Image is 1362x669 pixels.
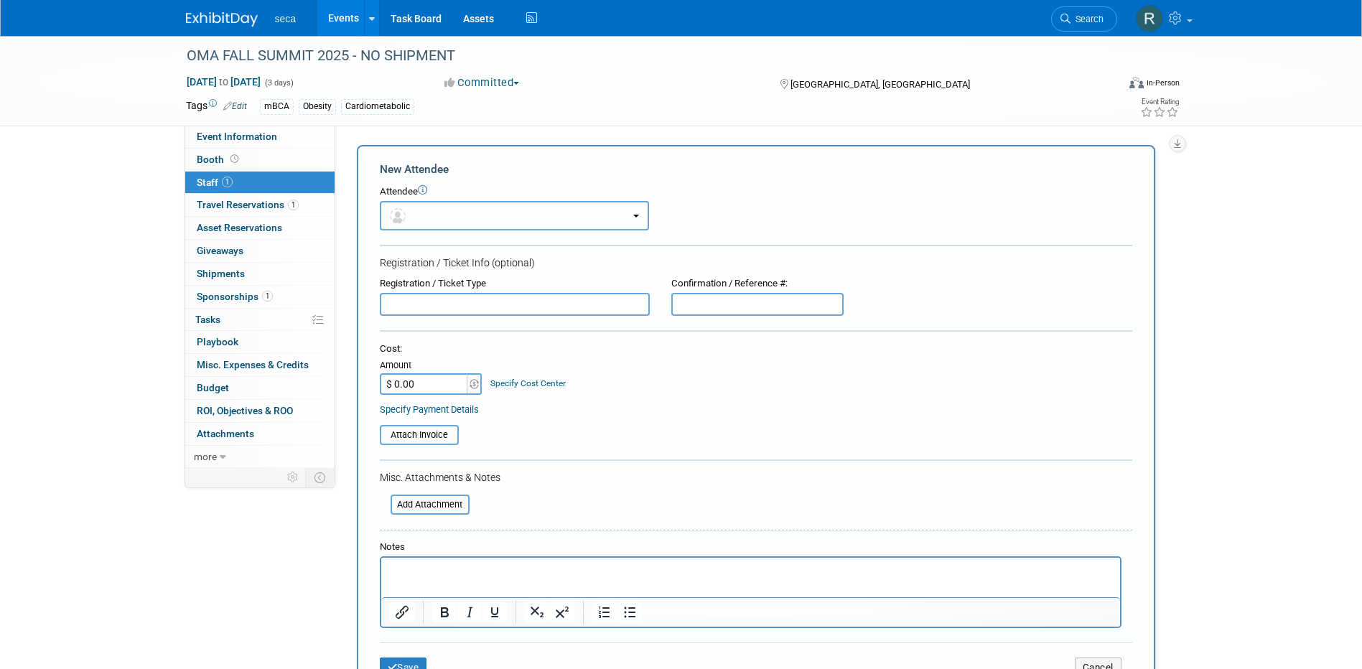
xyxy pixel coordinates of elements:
[195,314,220,325] span: Tasks
[222,177,233,187] span: 1
[223,101,247,111] a: Edit
[525,602,549,622] button: Subscript
[380,185,1132,199] div: Attendee
[185,331,335,353] a: Playbook
[197,268,245,279] span: Shipments
[1140,98,1179,106] div: Event Rating
[185,400,335,422] a: ROI, Objectives & ROO
[1146,78,1180,88] div: In-Person
[305,468,335,487] td: Toggle Event Tabs
[432,602,457,622] button: Bold
[197,405,293,416] span: ROI, Objectives & ROO
[263,78,294,88] span: (3 days)
[197,154,241,165] span: Booth
[228,154,241,164] span: Booth not reserved yet
[275,13,297,24] span: seca
[182,43,1096,69] div: OMA FALL SUMMIT 2025 - NO SHIPMENT
[185,172,335,194] a: Staff1
[380,342,1132,356] div: Cost:
[185,377,335,399] a: Budget
[185,286,335,308] a: Sponsorships1
[1129,77,1144,88] img: Format-Inperson.png
[381,558,1120,597] iframe: Rich Text Area
[194,451,217,462] span: more
[380,541,1121,554] div: Notes
[197,131,277,142] span: Event Information
[380,359,484,373] div: Amount
[197,291,273,302] span: Sponsorships
[380,470,1132,485] div: Misc. Attachments & Notes
[197,428,254,439] span: Attachments
[390,602,414,622] button: Insert/edit link
[185,446,335,468] a: more
[197,359,309,370] span: Misc. Expenses & Credits
[260,99,294,114] div: mBCA
[380,404,479,415] a: Specify Payment Details
[185,263,335,285] a: Shipments
[482,602,507,622] button: Underline
[380,256,1132,270] div: Registration / Ticket Info (optional)
[262,291,273,301] span: 1
[380,162,1132,177] div: New Attendee
[185,194,335,216] a: Travel Reservations1
[1071,14,1104,24] span: Search
[186,12,258,27] img: ExhibitDay
[185,423,335,445] a: Attachments
[217,76,230,88] span: to
[185,309,335,331] a: Tasks
[185,126,335,148] a: Event Information
[1032,75,1180,96] div: Event Format
[185,240,335,262] a: Giveaways
[185,217,335,239] a: Asset Reservations
[197,336,238,347] span: Playbook
[281,468,306,487] td: Personalize Event Tab Strip
[197,245,243,256] span: Giveaways
[439,75,525,90] button: Committed
[197,382,229,393] span: Budget
[288,200,299,210] span: 1
[341,99,414,114] div: Cardiometabolic
[671,277,844,291] div: Confirmation / Reference #:
[197,199,299,210] span: Travel Reservations
[185,354,335,376] a: Misc. Expenses & Credits
[592,602,617,622] button: Numbered list
[550,602,574,622] button: Superscript
[197,177,233,188] span: Staff
[299,99,336,114] div: Obesity
[457,602,482,622] button: Italic
[197,222,282,233] span: Asset Reservations
[790,79,970,90] span: [GEOGRAPHIC_DATA], [GEOGRAPHIC_DATA]
[185,149,335,171] a: Booth
[186,75,261,88] span: [DATE] [DATE]
[1051,6,1117,32] a: Search
[380,277,650,291] div: Registration / Ticket Type
[617,602,642,622] button: Bullet list
[186,98,247,115] td: Tags
[490,378,566,388] a: Specify Cost Center
[1136,5,1163,32] img: Rachel Jordan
